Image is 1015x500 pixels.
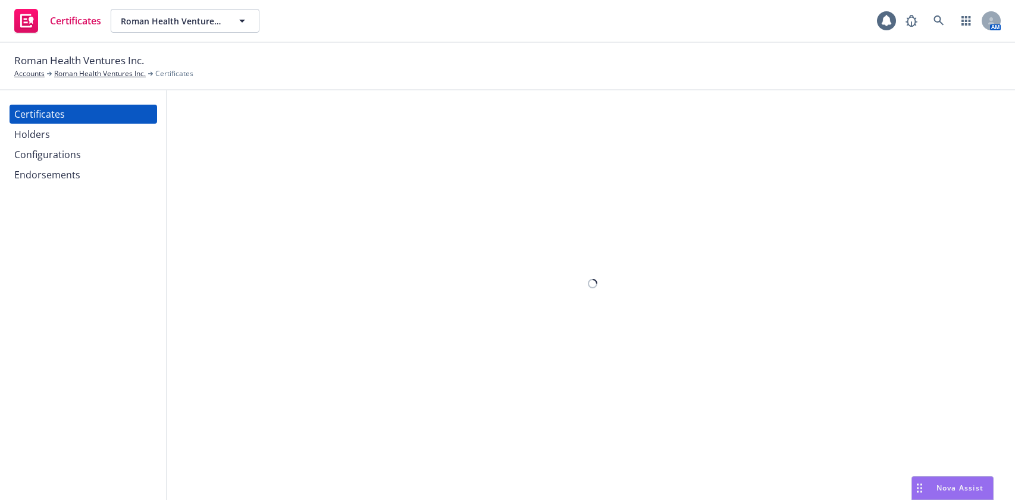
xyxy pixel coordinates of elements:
[14,105,65,124] div: Certificates
[10,145,157,164] a: Configurations
[900,9,923,33] a: Report a Bug
[927,9,951,33] a: Search
[936,483,983,493] span: Nova Assist
[954,9,978,33] a: Switch app
[14,165,80,184] div: Endorsements
[912,477,927,499] div: Drag to move
[10,165,157,184] a: Endorsements
[121,15,224,27] span: Roman Health Ventures Inc.
[14,145,81,164] div: Configurations
[10,105,157,124] a: Certificates
[111,9,259,33] button: Roman Health Ventures Inc.
[10,4,106,37] a: Certificates
[54,68,146,79] a: Roman Health Ventures Inc.
[911,476,994,500] button: Nova Assist
[14,125,50,144] div: Holders
[155,68,193,79] span: Certificates
[14,68,45,79] a: Accounts
[14,53,144,68] span: Roman Health Ventures Inc.
[50,16,101,26] span: Certificates
[10,125,157,144] a: Holders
